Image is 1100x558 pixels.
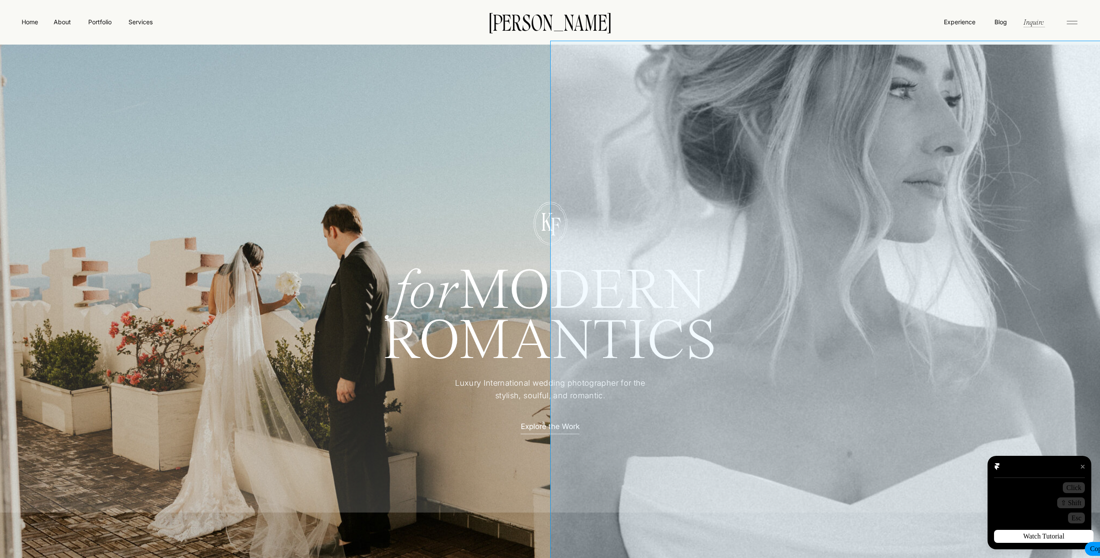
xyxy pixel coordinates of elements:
[994,530,1094,543] a: Watch Tutorial
[1023,17,1045,27] a: Inquire
[84,17,115,26] a: Portfolio
[513,421,588,430] a: Explore the Work
[128,17,153,26] a: Services
[476,13,625,31] a: [PERSON_NAME]
[52,17,72,26] a: About
[992,17,1009,26] a: Blog
[535,210,559,232] p: K
[443,377,658,403] p: Luxury International wedding photographer for the stylish, soulful, and romantic.
[20,17,40,26] a: Home
[352,268,749,309] h1: MODERN
[352,318,749,365] h1: ROMANTICS
[394,264,459,321] i: for
[943,17,976,26] a: Experience
[544,214,568,236] p: F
